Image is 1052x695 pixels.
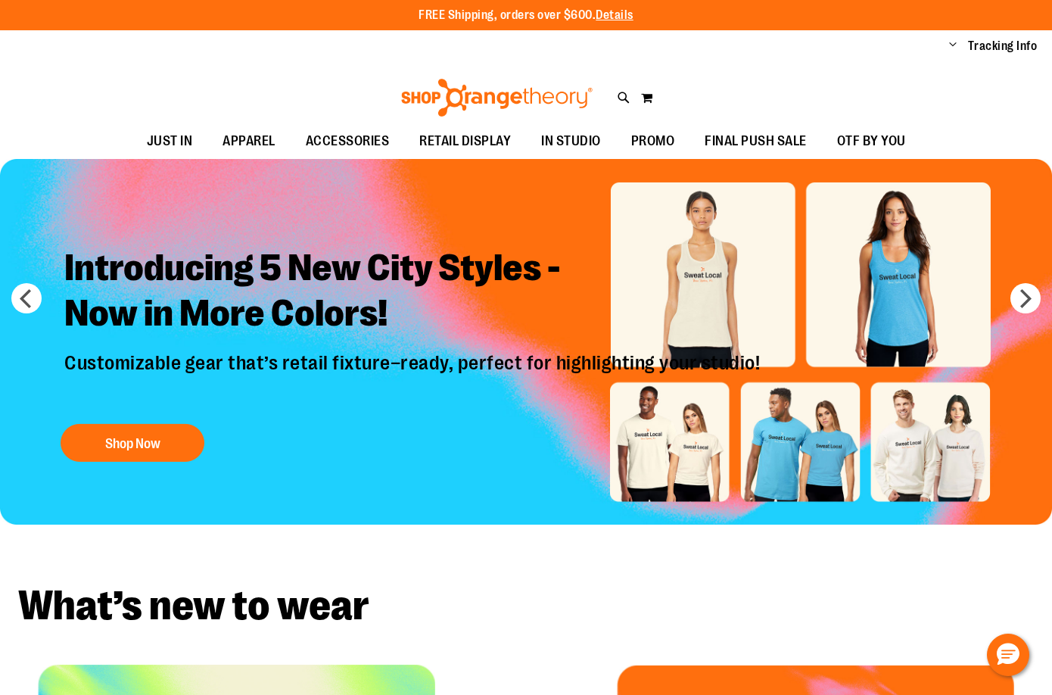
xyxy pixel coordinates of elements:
[596,8,633,22] a: Details
[404,124,526,159] a: RETAIL DISPLAY
[705,124,807,158] span: FINAL PUSH SALE
[949,39,957,54] button: Account menu
[1010,283,1041,313] button: next
[987,634,1029,676] button: Hello, have a question? Let’s chat.
[53,234,775,351] h2: Introducing 5 New City Styles - Now in More Colors!
[223,124,275,158] span: APPAREL
[689,124,822,159] a: FINAL PUSH SALE
[147,124,193,158] span: JUST IN
[526,124,616,159] a: IN STUDIO
[306,124,390,158] span: ACCESSORIES
[61,424,204,462] button: Shop Now
[837,124,906,158] span: OTF BY YOU
[541,124,601,158] span: IN STUDIO
[616,124,690,159] a: PROMO
[18,585,1034,627] h2: What’s new to wear
[53,351,775,409] p: Customizable gear that’s retail fixture–ready, perfect for highlighting your studio!
[631,124,675,158] span: PROMO
[11,283,42,313] button: prev
[822,124,921,159] a: OTF BY YOU
[207,124,291,159] a: APPAREL
[399,79,595,117] img: Shop Orangetheory
[968,38,1038,55] a: Tracking Info
[419,7,633,24] p: FREE Shipping, orders over $600.
[291,124,405,159] a: ACCESSORIES
[53,234,775,469] a: Introducing 5 New City Styles -Now in More Colors! Customizable gear that’s retail fixture–ready,...
[132,124,208,159] a: JUST IN
[419,124,511,158] span: RETAIL DISPLAY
